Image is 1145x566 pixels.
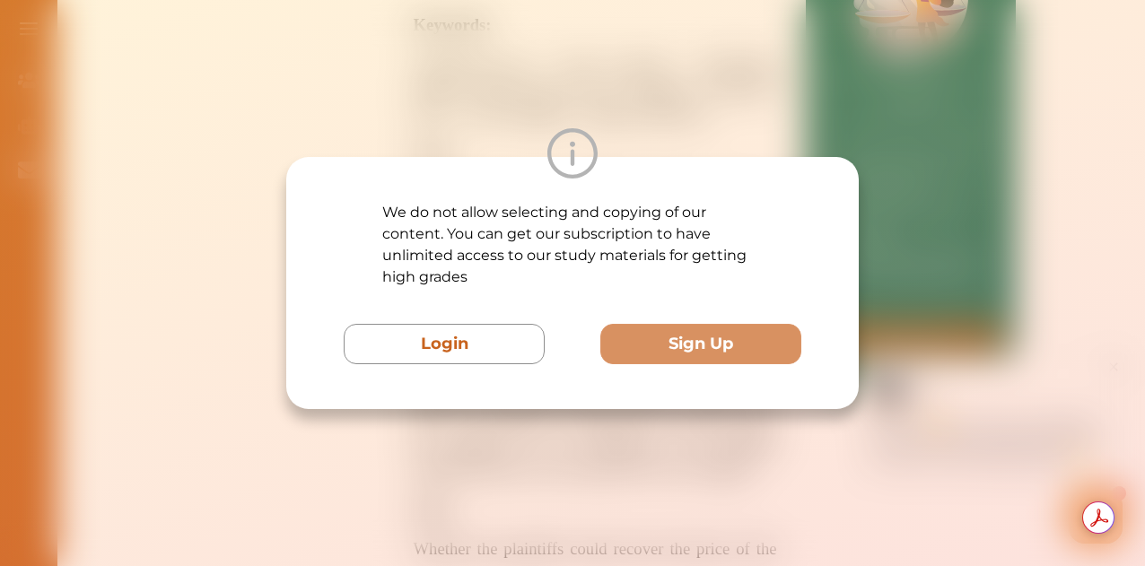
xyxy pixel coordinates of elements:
button: Login [344,324,545,364]
img: Nini [157,18,191,52]
p: We do not allow selecting and copying of our content. You can get our subscription to have unlimi... [382,202,764,288]
i: 1 [398,133,412,147]
span: 🌟 [358,96,374,114]
button: Sign Up [600,324,801,364]
div: Nini [202,30,223,48]
p: Hey there If you have any questions, I'm here to help! Just text back 'Hi' and choose from the fo... [157,61,395,114]
span: 👋 [214,61,231,79]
